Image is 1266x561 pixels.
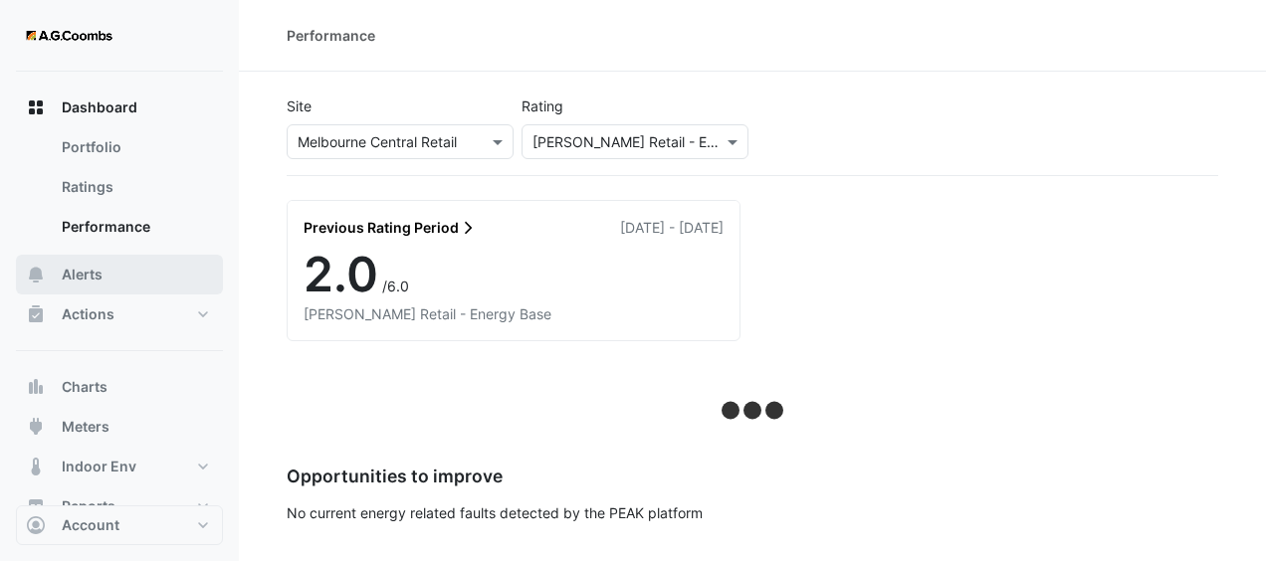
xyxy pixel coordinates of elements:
[304,303,724,324] div: [PERSON_NAME] Retail - Energy Base
[26,97,46,117] app-icon: Dashboard
[46,207,223,247] a: Performance
[62,496,115,516] span: Reports
[62,377,107,397] span: Charts
[16,255,223,294] button: Alerts
[26,377,46,397] app-icon: Charts
[16,447,223,486] button: Indoor Env
[62,265,103,284] span: Alerts
[46,167,223,207] a: Ratings
[287,25,375,46] div: Performance
[16,294,223,334] button: Actions
[62,97,137,117] span: Dashboard
[287,466,1218,486] h5: Opportunities to improve
[62,304,114,324] span: Actions
[382,278,409,294] span: /6.0
[620,217,724,238] div: [DATE] - [DATE]
[26,457,46,476] app-icon: Indoor Env
[26,265,46,284] app-icon: Alerts
[287,95,312,116] label: Site
[62,515,119,535] span: Account
[62,417,109,437] span: Meters
[16,505,223,545] button: Account
[26,417,46,437] app-icon: Meters
[287,504,703,521] app-alerts-by-rule-name: No current energy related faults detected by the PEAK platform
[16,88,223,127] button: Dashboard
[26,496,46,516] app-icon: Reports
[26,304,46,324] app-icon: Actions
[304,245,378,303] span: 2.0
[62,457,136,476] span: Indoor Env
[16,367,223,407] button: Charts
[16,127,223,255] div: Dashboard
[304,217,477,238] a: Previous Rating Period
[24,16,113,56] img: Company Logo
[522,95,563,116] label: Rating
[16,407,223,447] button: Meters
[16,486,223,526] button: Reports
[46,127,223,167] a: Portfolio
